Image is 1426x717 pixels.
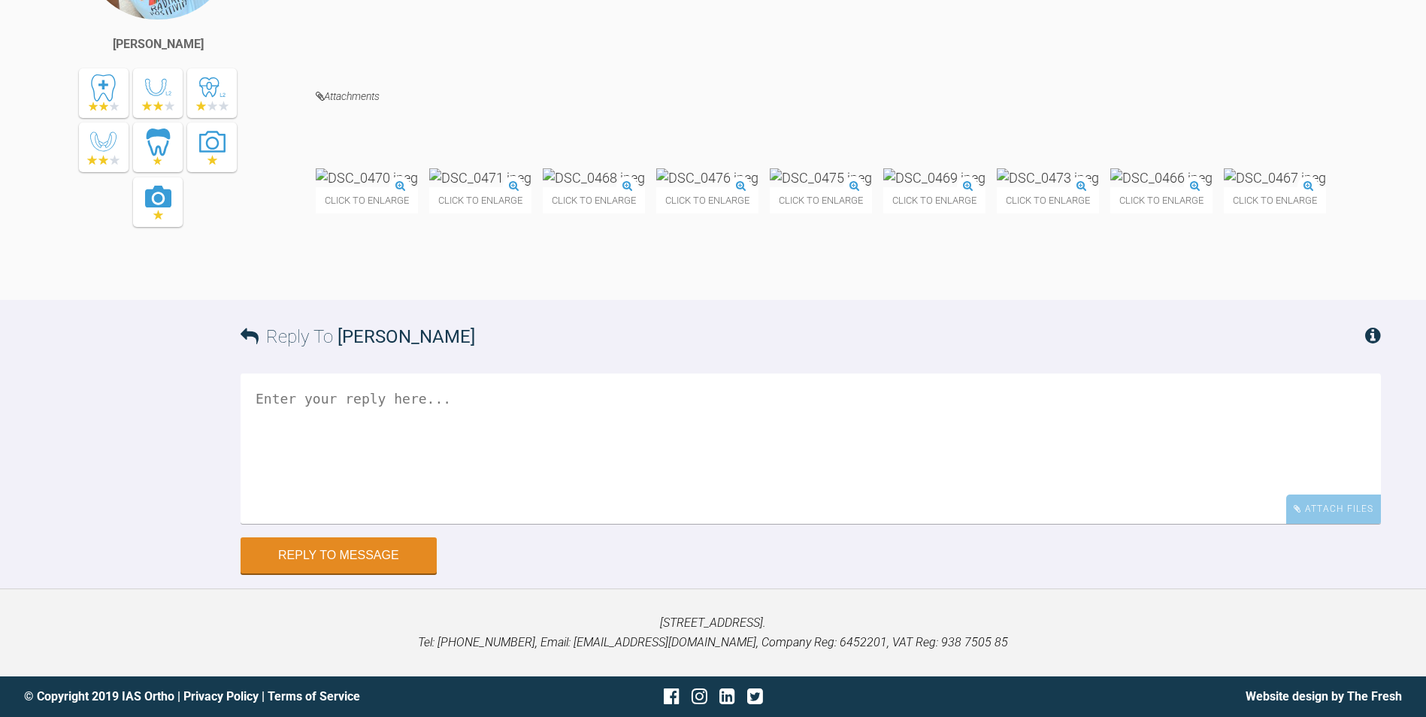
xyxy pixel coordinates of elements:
[770,187,872,213] span: Click to enlarge
[770,168,872,187] img: DSC_0475.jpeg
[24,613,1402,652] p: [STREET_ADDRESS]. Tel: [PHONE_NUMBER], Email: [EMAIL_ADDRESS][DOMAIN_NAME], Company Reg: 6452201,...
[113,35,204,54] div: [PERSON_NAME]
[883,187,985,213] span: Click to enlarge
[316,187,418,213] span: Click to enlarge
[316,87,1381,106] h4: Attachments
[268,689,360,703] a: Terms of Service
[1224,187,1326,213] span: Click to enlarge
[241,322,475,351] h3: Reply To
[24,687,483,706] div: © Copyright 2019 IAS Ortho | |
[997,187,1099,213] span: Click to enlarge
[1246,689,1402,703] a: Website design by The Fresh
[429,168,531,187] img: DSC_0471.jpeg
[1224,168,1326,187] img: DSC_0467.jpeg
[883,168,985,187] img: DSC_0469.jpeg
[183,689,259,703] a: Privacy Policy
[1286,495,1381,524] div: Attach Files
[1110,168,1213,187] img: DSC_0466.jpeg
[338,326,475,347] span: [PERSON_NAME]
[429,187,531,213] span: Click to enlarge
[316,168,418,187] img: DSC_0470.jpeg
[656,187,758,213] span: Click to enlarge
[543,168,645,187] img: DSC_0468.jpeg
[656,168,758,187] img: DSC_0476.jpeg
[1110,187,1213,213] span: Click to enlarge
[241,537,437,573] button: Reply to Message
[543,187,645,213] span: Click to enlarge
[997,168,1099,187] img: DSC_0473.jpeg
